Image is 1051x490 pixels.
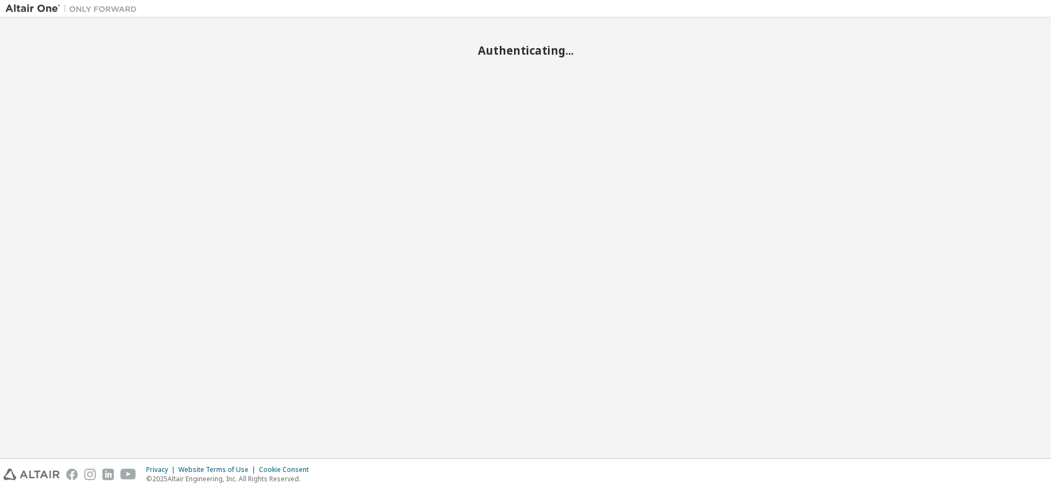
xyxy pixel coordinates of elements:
h2: Authenticating... [5,43,1046,57]
img: youtube.svg [120,469,136,480]
p: © 2025 Altair Engineering, Inc. All Rights Reserved. [146,474,315,483]
img: instagram.svg [84,469,96,480]
img: Altair One [5,3,142,14]
div: Cookie Consent [259,465,315,474]
img: facebook.svg [66,469,78,480]
img: linkedin.svg [102,469,114,480]
img: altair_logo.svg [3,469,60,480]
div: Website Terms of Use [178,465,259,474]
div: Privacy [146,465,178,474]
